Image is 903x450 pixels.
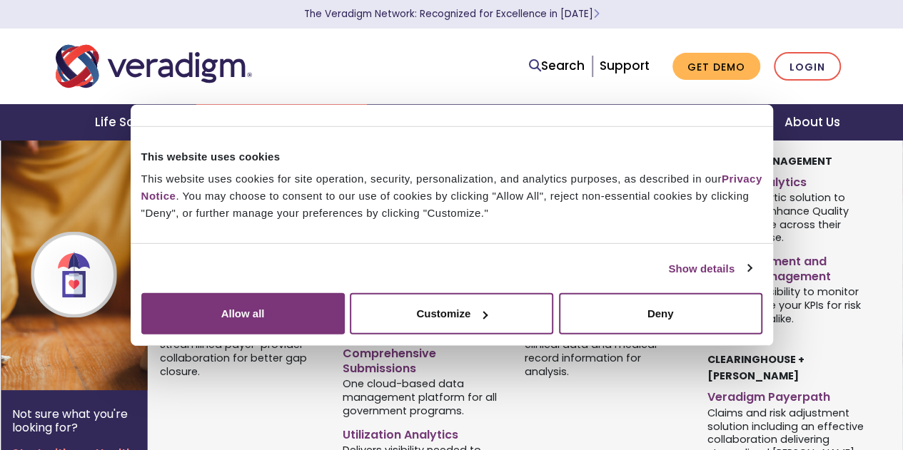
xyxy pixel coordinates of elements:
[774,52,841,81] a: Login
[141,148,762,165] div: This website uses cookies
[141,170,762,222] div: This website uses cookies for site operation, security, personalization, and analytics purposes, ...
[767,104,857,140] a: About Us
[525,324,686,378] span: Automated exchange of clinical data and medical record information for analysis.
[668,260,751,277] a: Show details
[304,7,600,21] a: The Veradigm Network: Recognized for Excellence in [DATE]Learn More
[529,56,585,76] a: Search
[707,249,869,285] a: Risk Adjustment and Quality Management
[78,104,196,140] a: Life Sciences
[141,293,345,334] button: Allow all
[559,293,762,334] button: Deny
[160,337,321,379] span: Streamlined payer-provider collaboration for better gap closure.
[343,422,504,443] a: Utilization Analytics
[707,190,869,245] span: Proven analytic solution to help plans enhance Quality performance across their member base.
[672,53,760,81] a: Get Demo
[707,352,804,383] strong: Clearinghouse + [PERSON_NAME]
[707,384,869,405] a: Veradigm Payerpath
[141,173,762,202] a: Privacy Notice
[56,43,252,90] img: Veradigm logo
[707,285,869,326] span: Real-time visibility to monitor and manage your KPIs for risk and quality alike.
[12,407,136,434] p: Not sure what you're looking for?
[600,57,650,74] a: Support
[1,140,231,390] img: Health Plan Payers
[350,293,553,334] button: Customize
[343,341,504,377] a: Comprehensive Submissions
[707,170,869,190] a: Quality Analytics
[593,7,600,21] span: Learn More
[343,377,504,418] span: One cloud-based data management platform for all government programs.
